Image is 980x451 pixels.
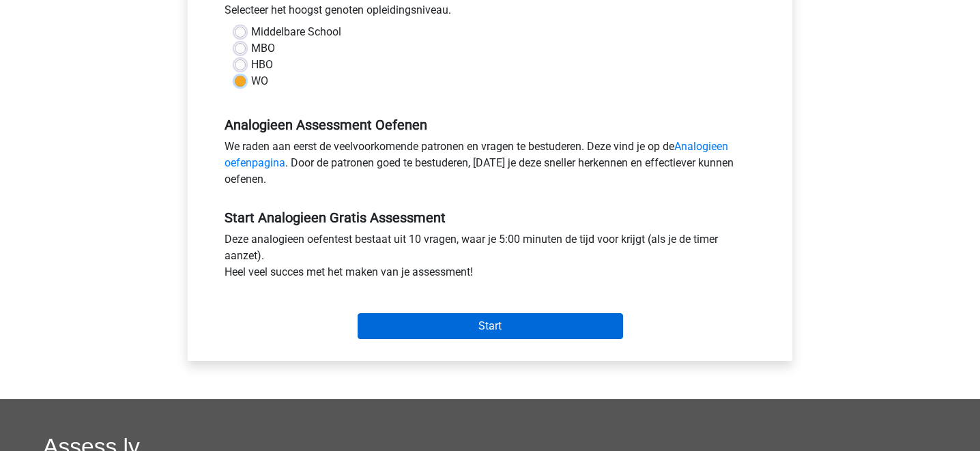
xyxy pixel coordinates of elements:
div: Deze analogieen oefentest bestaat uit 10 vragen, waar je 5:00 minuten de tijd voor krijgt (als je... [214,231,766,286]
label: MBO [251,40,275,57]
label: HBO [251,57,273,73]
div: Selecteer het hoogst genoten opleidingsniveau. [214,2,766,24]
label: WO [251,73,268,89]
h5: Start Analogieen Gratis Assessment [225,209,755,226]
h5: Analogieen Assessment Oefenen [225,117,755,133]
label: Middelbare School [251,24,341,40]
input: Start [358,313,623,339]
div: We raden aan eerst de veelvoorkomende patronen en vragen te bestuderen. Deze vind je op de . Door... [214,139,766,193]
